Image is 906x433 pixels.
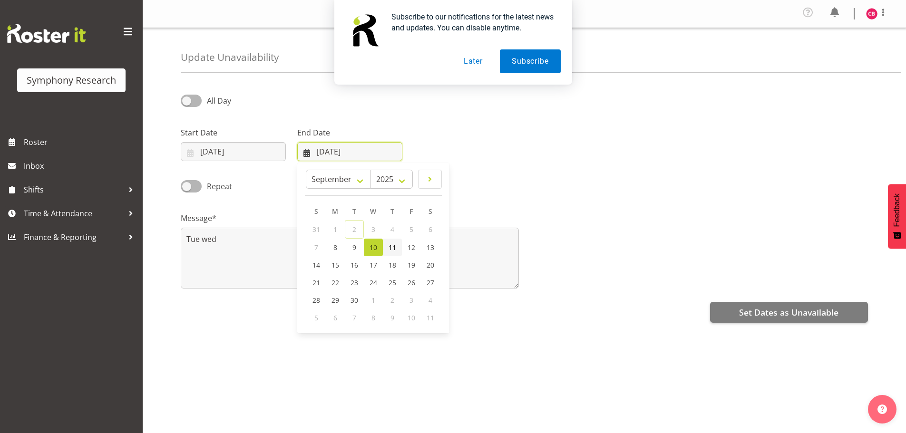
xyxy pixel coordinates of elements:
[427,260,434,269] span: 20
[500,49,560,73] button: Subscribe
[331,260,339,269] span: 15
[351,296,358,305] span: 30
[24,206,124,221] span: Time & Attendance
[390,207,394,216] span: T
[352,313,356,322] span: 7
[364,239,383,256] a: 10
[202,181,232,192] span: Repeat
[408,313,415,322] span: 10
[332,207,338,216] span: M
[427,243,434,252] span: 13
[370,260,377,269] span: 17
[314,313,318,322] span: 5
[739,306,838,318] span: Set Dates as Unavailable
[389,260,396,269] span: 18
[390,225,394,234] span: 4
[326,291,345,309] a: 29
[307,274,326,291] a: 21
[345,256,364,274] a: 16
[346,11,384,49] img: notification icon
[364,274,383,291] a: 24
[370,207,376,216] span: W
[409,296,413,305] span: 3
[307,256,326,274] a: 14
[427,313,434,322] span: 11
[371,313,375,322] span: 8
[402,274,421,291] a: 26
[326,274,345,291] a: 22
[345,291,364,309] a: 30
[409,225,413,234] span: 5
[402,239,421,256] a: 12
[383,239,402,256] a: 11
[312,278,320,287] span: 21
[351,278,358,287] span: 23
[364,256,383,274] a: 17
[370,243,377,252] span: 10
[383,274,402,291] a: 25
[181,127,286,138] label: Start Date
[345,239,364,256] a: 9
[352,225,356,234] span: 2
[370,278,377,287] span: 24
[24,135,138,149] span: Roster
[312,225,320,234] span: 31
[409,207,413,216] span: F
[333,243,337,252] span: 8
[421,256,440,274] a: 20
[326,239,345,256] a: 8
[312,260,320,269] span: 14
[351,260,358,269] span: 16
[383,256,402,274] a: 18
[345,274,364,291] a: 23
[24,230,124,244] span: Finance & Reporting
[352,207,356,216] span: T
[427,278,434,287] span: 27
[297,142,402,161] input: Click to select...
[429,207,432,216] span: S
[314,207,318,216] span: S
[297,127,402,138] label: End Date
[408,260,415,269] span: 19
[207,96,231,106] span: All Day
[333,313,337,322] span: 6
[24,159,138,173] span: Inbox
[314,243,318,252] span: 7
[421,239,440,256] a: 13
[384,11,561,33] div: Subscribe to our notifications for the latest news and updates. You can disable anytime.
[371,225,375,234] span: 3
[429,225,432,234] span: 6
[331,278,339,287] span: 22
[389,243,396,252] span: 11
[888,184,906,249] button: Feedback - Show survey
[390,296,394,305] span: 2
[893,193,901,227] span: Feedback
[181,142,286,161] input: Click to select...
[402,256,421,274] a: 19
[421,274,440,291] a: 27
[24,183,124,197] span: Shifts
[312,296,320,305] span: 28
[710,302,868,323] button: Set Dates as Unavailable
[390,313,394,322] span: 9
[352,243,356,252] span: 9
[333,225,337,234] span: 1
[408,278,415,287] span: 26
[331,296,339,305] span: 29
[429,296,432,305] span: 4
[307,291,326,309] a: 28
[389,278,396,287] span: 25
[408,243,415,252] span: 12
[452,49,495,73] button: Later
[181,212,519,224] label: Message*
[877,404,887,414] img: help-xxl-2.png
[371,296,375,305] span: 1
[326,256,345,274] a: 15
